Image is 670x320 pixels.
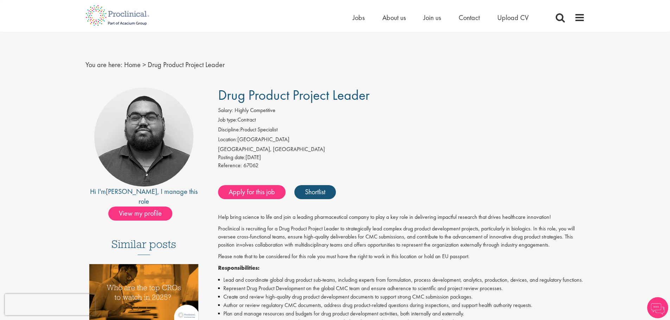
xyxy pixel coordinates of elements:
[108,207,172,221] span: View my profile
[218,185,286,199] a: Apply for this job
[218,253,585,261] p: Please note that to be considered for this role you must have the right to work in this location ...
[108,208,179,217] a: View my profile
[218,162,242,170] label: Reference:
[218,86,370,104] span: Drug Product Project Leader
[106,187,157,196] a: [PERSON_NAME]
[218,145,585,154] div: [GEOGRAPHIC_DATA], [GEOGRAPHIC_DATA]
[218,309,585,318] li: Plan and manage resources and budgets for drug product development activities, both internally an...
[124,60,141,69] a: breadcrumb link
[235,106,275,114] span: Highly Competitive
[218,213,585,221] p: Help bring science to life and join a leading pharmaceutical company to play a key role in delive...
[218,154,585,162] div: [DATE]
[218,116,585,126] li: Contract
[218,136,237,144] label: Location:
[382,13,406,22] a: About us
[218,284,585,293] li: Represent Drug Product Development on the global CMC team and ensure adherence to scientific and ...
[218,116,237,124] label: Job type:
[218,225,585,249] p: Proclinical is recruiting for a Drug Product Project Leader to strategically lead complex drug pr...
[218,276,585,284] li: Lead and coordinate global drug product sub-teams, including experts from formulation, process de...
[218,301,585,309] li: Author or review regulatory CMC documents, address drug product-related questions during inspecti...
[218,136,585,145] li: [GEOGRAPHIC_DATA]
[94,87,193,187] img: imeage of recruiter Ashley Bennett
[218,293,585,301] li: Create and review high-quality drug product development documents to support strong CMC submissio...
[5,294,95,315] iframe: reCAPTCHA
[142,60,146,69] span: >
[243,162,259,169] span: 67062
[459,13,480,22] a: Contact
[218,126,240,134] label: Discipline:
[423,13,441,22] a: Join us
[647,297,668,318] img: Chatbot
[218,154,245,161] span: Posting date:
[218,264,260,272] strong: Responsibilities:
[497,13,529,22] a: Upload CV
[85,187,203,207] div: Hi I'm , I manage this role
[218,126,585,136] li: Product Specialist
[111,238,176,255] h3: Similar posts
[85,60,122,69] span: You are here:
[218,106,233,115] label: Salary:
[148,60,225,69] span: Drug Product Project Leader
[353,13,365,22] a: Jobs
[294,185,336,199] a: Shortlist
